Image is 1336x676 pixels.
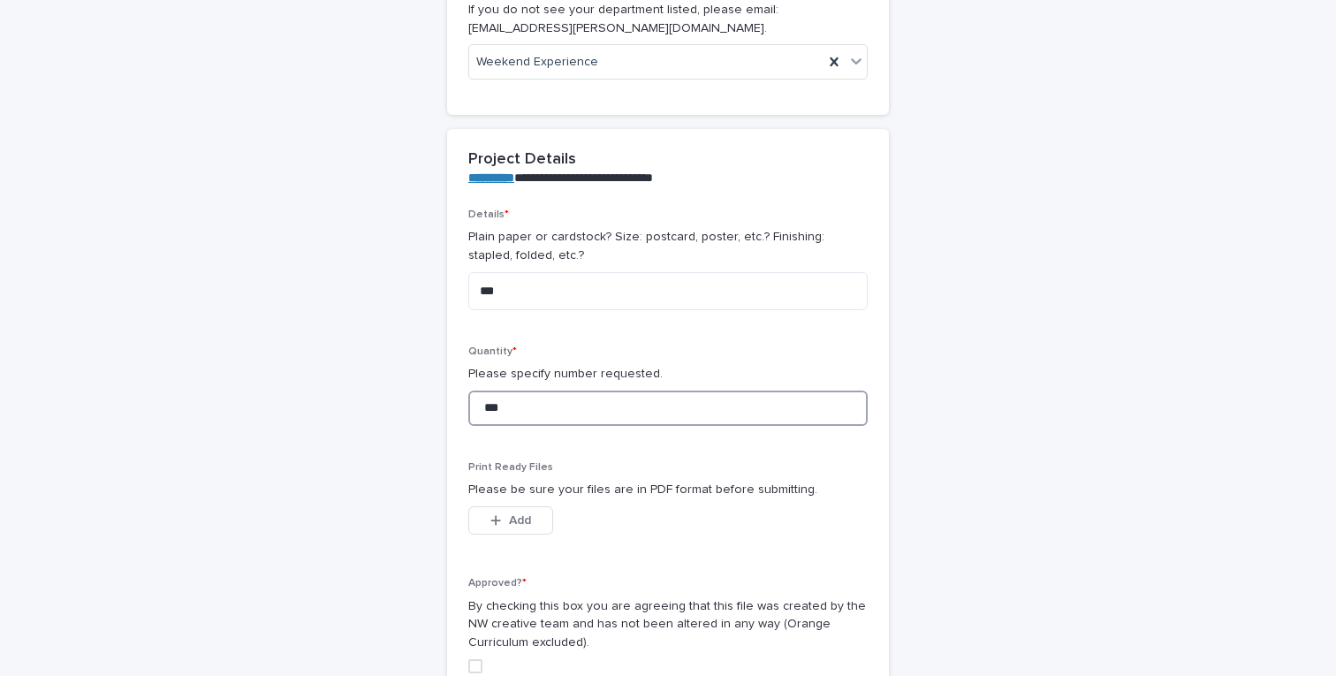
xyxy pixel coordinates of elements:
p: Plain paper or cardstock? Size: postcard, poster, etc.? Finishing: stapled, folded, etc.? [468,228,868,265]
span: Quantity [468,346,517,357]
span: Details [468,209,509,220]
span: Add [509,514,531,527]
span: Weekend Experience [476,53,598,72]
p: Please be sure your files are in PDF format before submitting. [468,481,868,499]
p: Please specify number requested. [468,365,868,384]
span: Approved? [468,578,527,589]
h2: Project Details [468,150,576,170]
p: By checking this box you are agreeing that this file was created by the NW creative team and has ... [468,597,868,652]
span: Print Ready Files [468,462,553,473]
button: Add [468,506,553,535]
